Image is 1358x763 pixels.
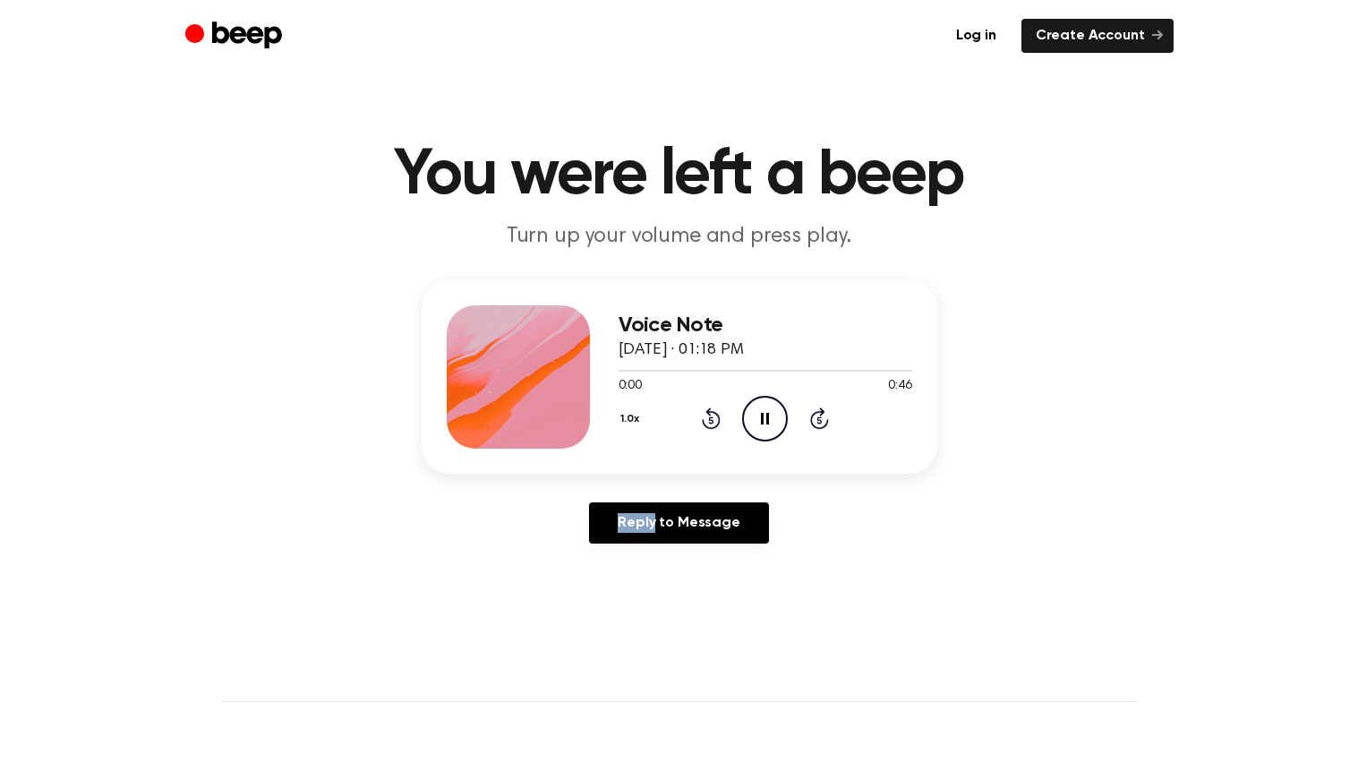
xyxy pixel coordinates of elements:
[619,377,642,396] span: 0:00
[221,143,1138,208] h1: You were left a beep
[888,377,911,396] span: 0:46
[185,19,286,54] a: Beep
[336,222,1023,252] p: Turn up your volume and press play.
[589,502,768,544] a: Reply to Message
[619,342,744,358] span: [DATE] · 01:18 PM
[942,19,1011,53] a: Log in
[619,313,912,338] h3: Voice Note
[619,404,646,434] button: 1.0x
[1021,19,1174,53] a: Create Account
